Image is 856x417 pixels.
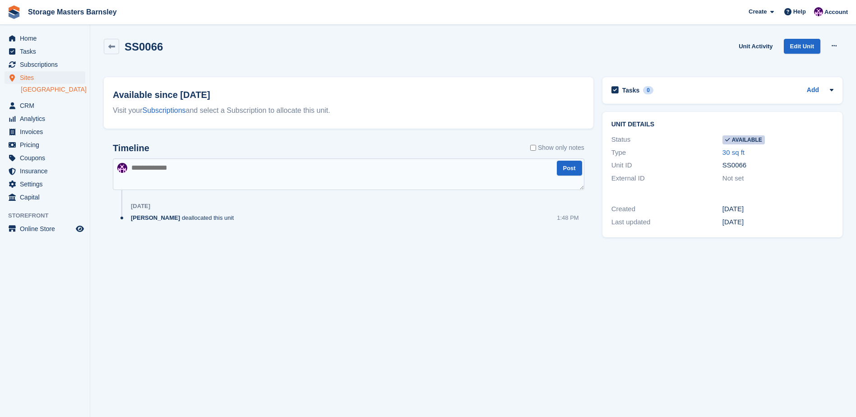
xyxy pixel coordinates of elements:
[20,139,74,151] span: Pricing
[611,160,722,171] div: Unit ID
[530,143,584,153] label: Show only notes
[125,41,163,53] h2: SS0066
[722,204,833,214] div: [DATE]
[5,222,85,235] a: menu
[814,7,823,16] img: Louise Masters
[24,5,120,19] a: Storage Masters Barnsley
[5,178,85,190] a: menu
[749,7,767,16] span: Create
[20,165,74,177] span: Insurance
[113,143,149,153] h2: Timeline
[20,71,74,84] span: Sites
[784,39,820,54] a: Edit Unit
[5,32,85,45] a: menu
[557,213,578,222] div: 1:48 PM
[113,88,584,102] h2: Available since [DATE]
[611,204,722,214] div: Created
[5,165,85,177] a: menu
[611,134,722,145] div: Status
[131,213,238,222] div: deallocated this unit
[643,86,653,94] div: 0
[530,143,536,153] input: Show only notes
[7,5,21,19] img: stora-icon-8386f47178a22dfd0bd8f6a31ec36ba5ce8667c1dd55bd0f319d3a0aa187defe.svg
[735,39,776,54] a: Unit Activity
[722,217,833,227] div: [DATE]
[5,139,85,151] a: menu
[611,148,722,158] div: Type
[611,121,833,128] h2: Unit details
[131,213,180,222] span: [PERSON_NAME]
[20,125,74,138] span: Invoices
[143,107,186,114] a: Subscriptions
[5,71,85,84] a: menu
[20,112,74,125] span: Analytics
[793,7,806,16] span: Help
[5,45,85,58] a: menu
[824,8,848,17] span: Account
[5,58,85,71] a: menu
[807,85,819,96] a: Add
[5,112,85,125] a: menu
[722,160,833,171] div: SS0066
[5,99,85,112] a: menu
[20,191,74,204] span: Capital
[113,105,584,116] div: Visit your and select a Subscription to allocate this unit.
[557,161,582,176] button: Post
[20,178,74,190] span: Settings
[74,223,85,234] a: Preview store
[117,163,127,173] img: Louise Masters
[8,211,90,220] span: Storefront
[622,86,640,94] h2: Tasks
[20,32,74,45] span: Home
[611,173,722,184] div: External ID
[20,45,74,58] span: Tasks
[20,58,74,71] span: Subscriptions
[20,152,74,164] span: Coupons
[21,85,85,94] a: [GEOGRAPHIC_DATA]
[20,99,74,112] span: CRM
[722,135,765,144] span: Available
[722,173,833,184] div: Not set
[722,148,745,156] a: 30 sq ft
[5,191,85,204] a: menu
[5,152,85,164] a: menu
[5,125,85,138] a: menu
[20,222,74,235] span: Online Store
[131,203,150,210] div: [DATE]
[611,217,722,227] div: Last updated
